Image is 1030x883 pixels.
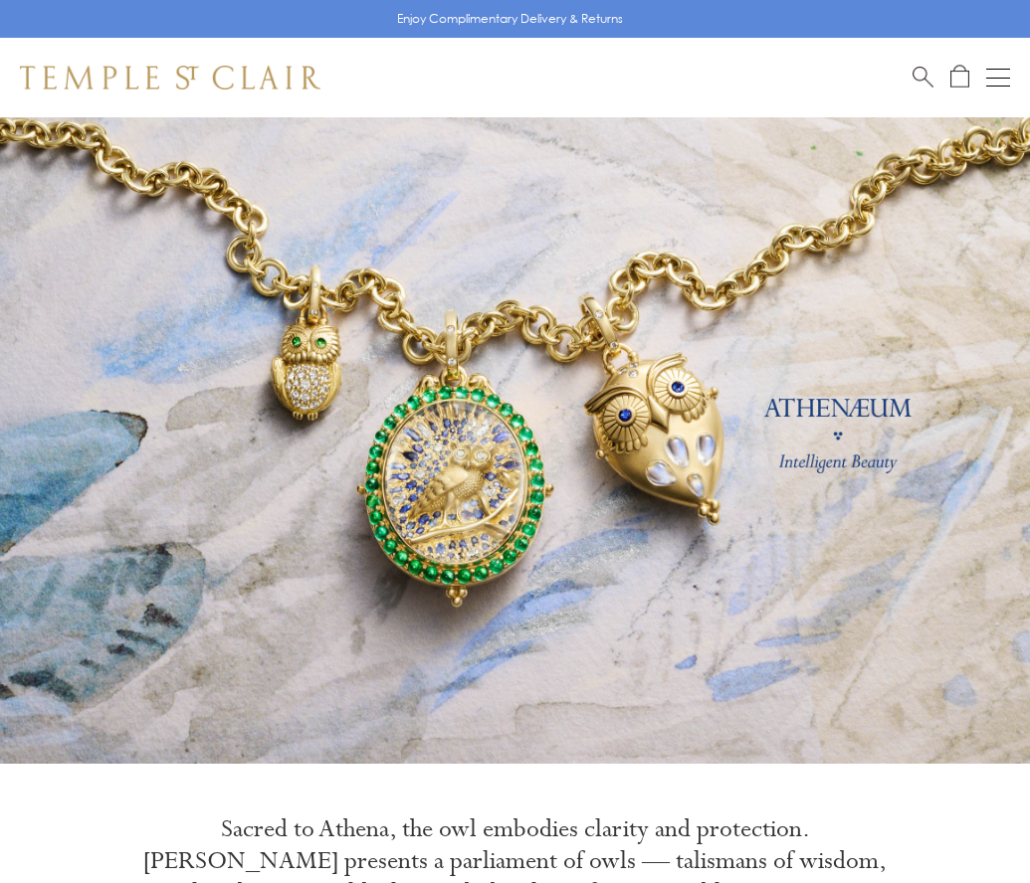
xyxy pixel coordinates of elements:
a: Search [913,65,933,89]
p: Enjoy Complimentary Delivery & Returns [397,9,623,29]
button: Open navigation [986,66,1010,89]
img: Temple St. Clair [20,66,320,89]
a: Open Shopping Bag [950,65,969,89]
